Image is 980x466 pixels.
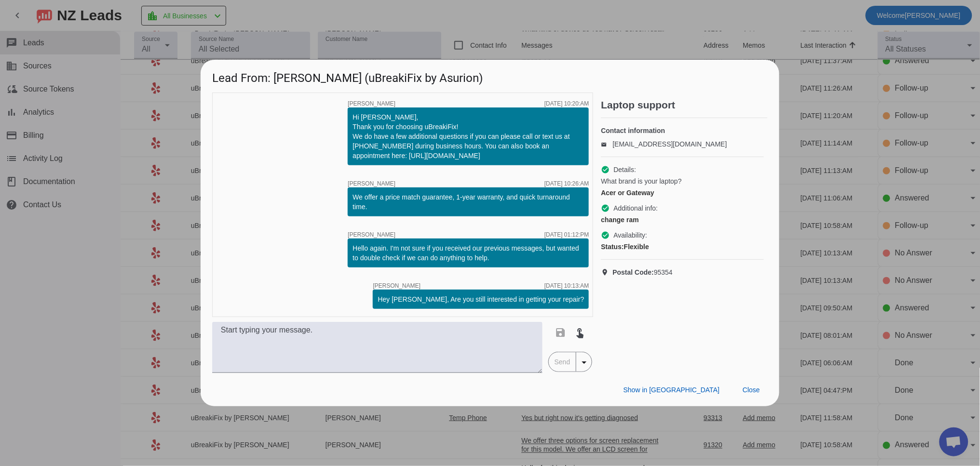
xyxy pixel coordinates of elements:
[601,268,612,276] mat-icon: location_on
[612,140,727,148] a: [EMAIL_ADDRESS][DOMAIN_NAME]
[735,381,768,399] button: Close
[201,60,779,92] h1: Lead From: [PERSON_NAME] (uBreakiFix by Asurion)
[613,230,647,240] span: Availability:
[613,165,636,174] span: Details:
[616,381,727,399] button: Show in [GEOGRAPHIC_DATA]
[601,126,764,135] h4: Contact information
[601,100,768,110] h2: Laptop support
[348,101,395,107] span: [PERSON_NAME]
[613,203,658,213] span: Additional info:
[624,386,720,394] span: Show in [GEOGRAPHIC_DATA]
[353,112,584,160] div: Hi [PERSON_NAME], Thank you for choosing uBreakiFix! We do have a few additional questions if you...
[601,215,764,225] div: change ram
[612,267,673,277] span: 95354
[601,176,681,186] span: What brand is your laptop?
[348,232,395,238] span: [PERSON_NAME]
[574,327,586,338] mat-icon: touch_app
[601,204,610,213] mat-icon: check_circle
[601,188,764,198] div: Acer or Gateway
[601,242,764,252] div: Flexible
[601,142,612,146] mat-icon: email
[544,283,589,289] div: [DATE] 10:13:AM
[612,268,654,276] strong: Postal Code:
[373,283,421,289] span: [PERSON_NAME]
[544,181,589,186] div: [DATE] 10:26:AM
[348,181,395,186] span: [PERSON_NAME]
[353,243,584,263] div: Hello again. I'm not sure if you received our previous messages, but wanted to double check if we...
[601,243,624,251] strong: Status:
[578,357,590,368] mat-icon: arrow_drop_down
[601,231,610,240] mat-icon: check_circle
[544,101,589,107] div: [DATE] 10:20:AM
[378,294,584,304] div: Hey [PERSON_NAME], Are you still interested in getting your repair?​
[743,386,760,394] span: Close
[353,192,584,212] div: We offer a price match guarantee, 1-year warranty, and quick turnaround time.​
[601,165,610,174] mat-icon: check_circle
[544,232,589,238] div: [DATE] 01:12:PM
